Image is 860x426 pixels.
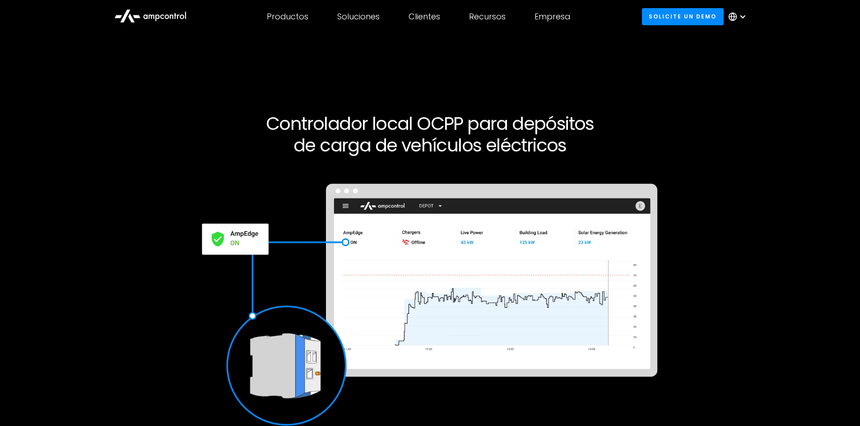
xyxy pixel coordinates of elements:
[469,12,506,22] div: Recursos
[267,12,308,22] div: Productos
[535,12,570,22] div: Empresa
[156,113,705,156] h1: Controlador local OCPP para depósitos de carga de vehículos eléctricos
[409,12,440,22] div: Clientes
[337,12,380,22] div: Soluciones
[642,8,724,25] a: Solicite un demo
